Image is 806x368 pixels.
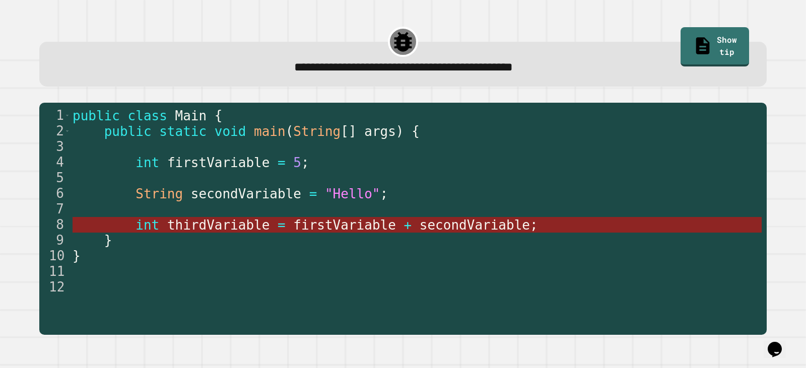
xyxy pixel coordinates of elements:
[39,264,71,279] div: 11
[167,155,270,170] span: firstVariable
[293,124,341,139] span: String
[293,155,301,170] span: 5
[64,123,70,139] span: Toggle code folding, rows 2 through 9
[39,217,71,233] div: 8
[73,108,120,123] span: public
[167,217,270,233] span: thirdVariable
[764,328,796,358] iframe: chat widget
[214,124,246,139] span: void
[325,186,380,201] span: "Hello"
[681,27,749,66] a: Show tip
[419,217,529,233] span: secondVariable
[39,155,71,170] div: 4
[136,186,183,201] span: String
[309,186,317,201] span: =
[39,186,71,201] div: 6
[175,108,207,123] span: Main
[136,155,159,170] span: int
[364,124,396,139] span: args
[278,217,286,233] span: =
[127,108,167,123] span: class
[39,248,71,264] div: 10
[39,108,71,123] div: 1
[254,124,286,139] span: main
[159,124,207,139] span: static
[39,279,71,295] div: 12
[293,217,396,233] span: firstVariable
[39,139,71,155] div: 3
[39,170,71,186] div: 5
[278,155,286,170] span: =
[64,108,70,123] span: Toggle code folding, rows 1 through 10
[404,217,412,233] span: +
[39,201,71,217] div: 7
[39,233,71,248] div: 9
[104,124,151,139] span: public
[190,186,301,201] span: secondVariable
[39,123,71,139] div: 2
[136,217,159,233] span: int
